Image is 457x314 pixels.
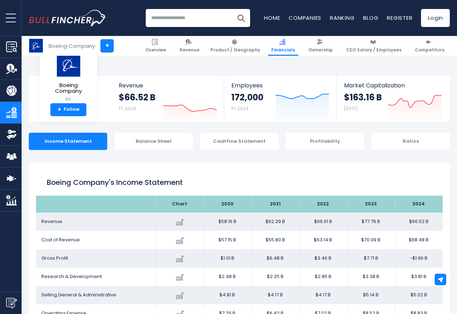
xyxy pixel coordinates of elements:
a: Competitors [412,36,448,56]
td: $63.14 B [299,231,347,249]
h1: Boeing Company's Income Statement [47,177,432,188]
small: [DATE] [344,105,358,112]
span: Cost of Revenue [41,236,80,243]
a: Go to homepage [29,10,106,26]
a: Login [421,9,450,27]
td: $66.52 B [395,213,443,231]
div: Balance Sheet [114,133,193,150]
td: $6.48 B [251,249,299,268]
a: Product / Geography [207,36,263,56]
small: FY 2024 [231,105,249,112]
td: -$1.96 B [395,249,443,268]
span: Boeing Company [45,82,91,94]
td: $62.29 B [251,213,299,231]
small: FY 2024 [119,105,136,112]
a: Blog [363,14,378,22]
th: Chart [155,196,203,213]
th: 2021 [251,196,299,213]
strong: 172,000 [231,92,263,103]
td: $70.09 B [347,231,395,249]
a: Overview [142,36,169,56]
div: Ratios [371,133,450,150]
td: $4.81 B [203,286,251,304]
td: $57.15 B [203,231,251,249]
span: CEO Salary / Employees [346,47,402,53]
span: Revenue [41,218,62,225]
a: Financials [268,36,298,56]
th: 2023 [347,196,395,213]
td: $77.79 B [347,213,395,231]
a: Market Capitalization $163.16 B [DATE] [337,76,449,122]
div: Cashflow Statement [200,133,279,150]
td: $1.01 B [203,249,251,268]
td: $2.25 B [251,268,299,286]
a: +Follow [50,103,86,116]
a: Home [264,14,280,22]
td: $5.14 B [347,286,395,304]
td: $3.81 B [395,268,443,286]
td: $3.46 B [299,249,347,268]
th: 2020 [203,196,251,213]
a: Revenue $66.52 B FY 2024 [112,76,224,122]
img: BA logo [56,53,81,77]
div: Profitability [286,133,364,150]
a: CEO Salary / Employees [343,36,405,56]
a: Boeing Company BA [45,53,92,103]
td: $58.16 B [203,213,251,231]
a: Register [387,14,412,22]
button: Search [232,9,250,27]
span: Employees [231,82,329,89]
td: $5.02 B [395,286,443,304]
span: Overview [145,47,166,53]
span: Competitors [415,47,444,53]
td: $68.48 B [395,231,443,249]
a: Employees 172,000 FY 2024 [224,76,336,122]
div: Boeing Company [49,42,95,50]
td: $55.80 B [251,231,299,249]
a: + [100,39,114,53]
td: $66.61 B [299,213,347,231]
td: $7.71 B [347,249,395,268]
a: Companies [289,14,321,22]
small: BA [45,96,91,103]
span: Product / Geography [211,47,260,53]
span: Financials [271,47,295,53]
a: Ranking [330,14,354,22]
img: Bullfincher logo [29,10,107,26]
span: Research & Development [41,273,102,280]
td: $3.38 B [347,268,395,286]
img: Ownership [6,129,17,140]
div: Income Statement [29,133,107,150]
strong: $163.16 B [344,92,382,103]
span: Revenue [180,47,199,53]
td: $4.17 B [299,286,347,304]
th: 2022 [299,196,347,213]
td: $2.85 B [299,268,347,286]
span: Revenue [119,82,217,89]
th: 2024 [395,196,443,213]
td: $4.17 B [251,286,299,304]
strong: $66.52 B [119,92,155,103]
span: Gross Profit [41,255,68,261]
strong: + [58,106,61,113]
a: Revenue [176,36,203,56]
a: Ownership [305,36,336,56]
span: Selling,General & Administrative [41,291,116,298]
span: Ownership [308,47,333,53]
td: $2.48 B [203,268,251,286]
img: BA logo [29,39,43,53]
span: Market Capitalization [344,82,442,89]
